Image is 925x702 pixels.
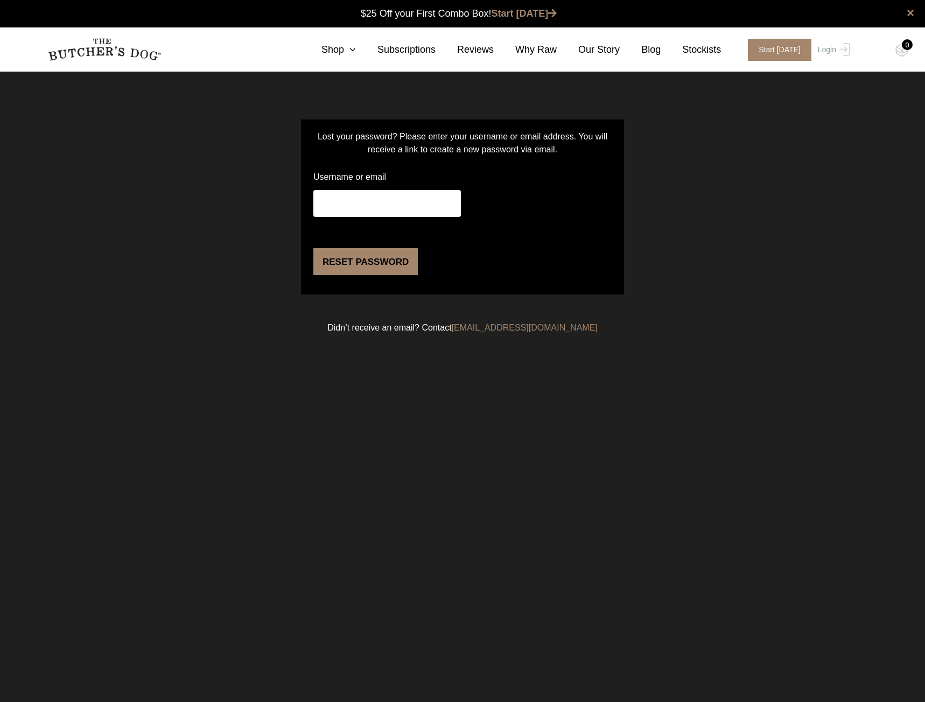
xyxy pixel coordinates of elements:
[815,39,850,61] a: Login
[907,6,914,19] a: close
[902,39,913,50] div: 0
[312,130,613,167] p: Lost your password? Please enter your username or email address. You will receive a link to creat...
[313,248,418,275] button: Reset password
[620,43,661,57] a: Blog
[436,43,494,57] a: Reviews
[895,43,909,57] img: TBD_Cart-Empty.png
[748,39,811,61] span: Start [DATE]
[557,43,620,57] a: Our Story
[300,43,356,57] a: Shop
[737,39,815,61] a: Start [DATE]
[313,169,386,186] label: Username or email
[356,43,436,57] a: Subscriptions
[494,43,557,57] a: Why Raw
[8,321,917,345] p: Didn’t receive an email? Contact
[492,8,557,19] a: Start [DATE]
[661,43,721,57] a: Stockists
[452,323,598,332] a: [EMAIL_ADDRESS][DOMAIN_NAME]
